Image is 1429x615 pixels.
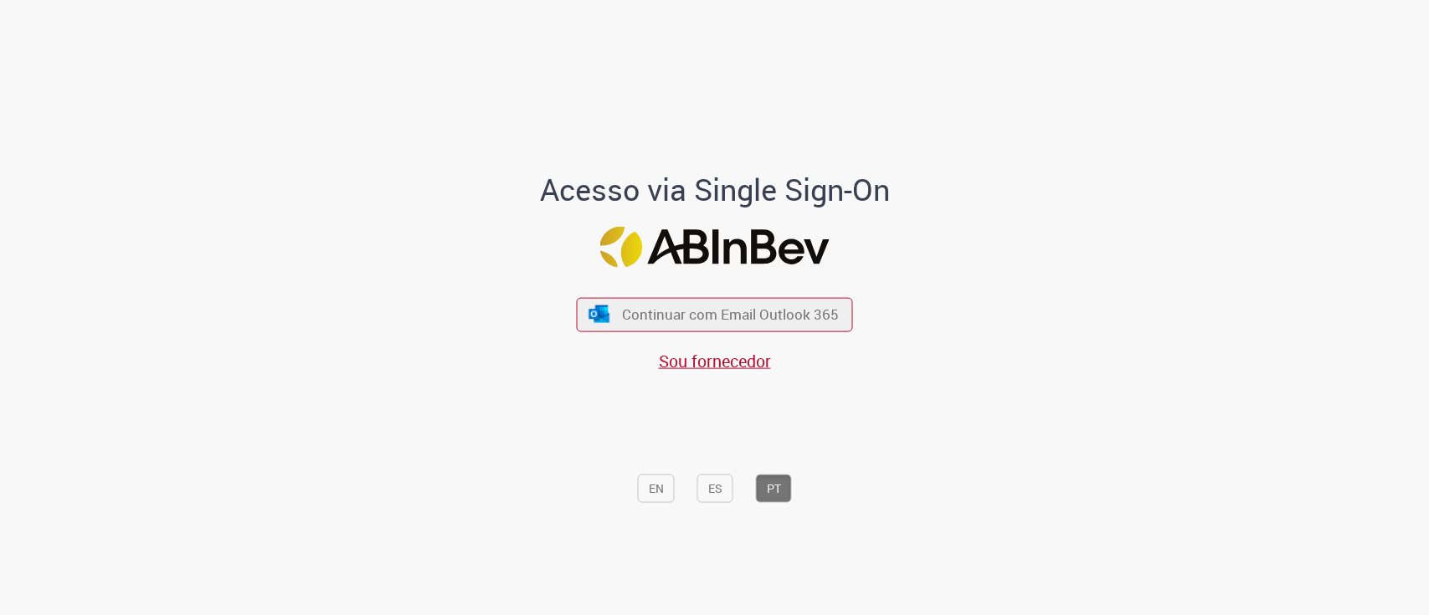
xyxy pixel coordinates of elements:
[587,305,610,323] img: ícone Azure/Microsoft 360
[638,474,675,503] button: EN
[659,350,771,372] a: Sou fornecedor
[756,474,792,503] button: PT
[697,474,733,503] button: ES
[577,297,853,331] button: ícone Azure/Microsoft 360 Continuar com Email Outlook 365
[482,173,947,207] h1: Acesso via Single Sign-On
[622,305,839,324] span: Continuar com Email Outlook 365
[600,227,830,268] img: Logo ABInBev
